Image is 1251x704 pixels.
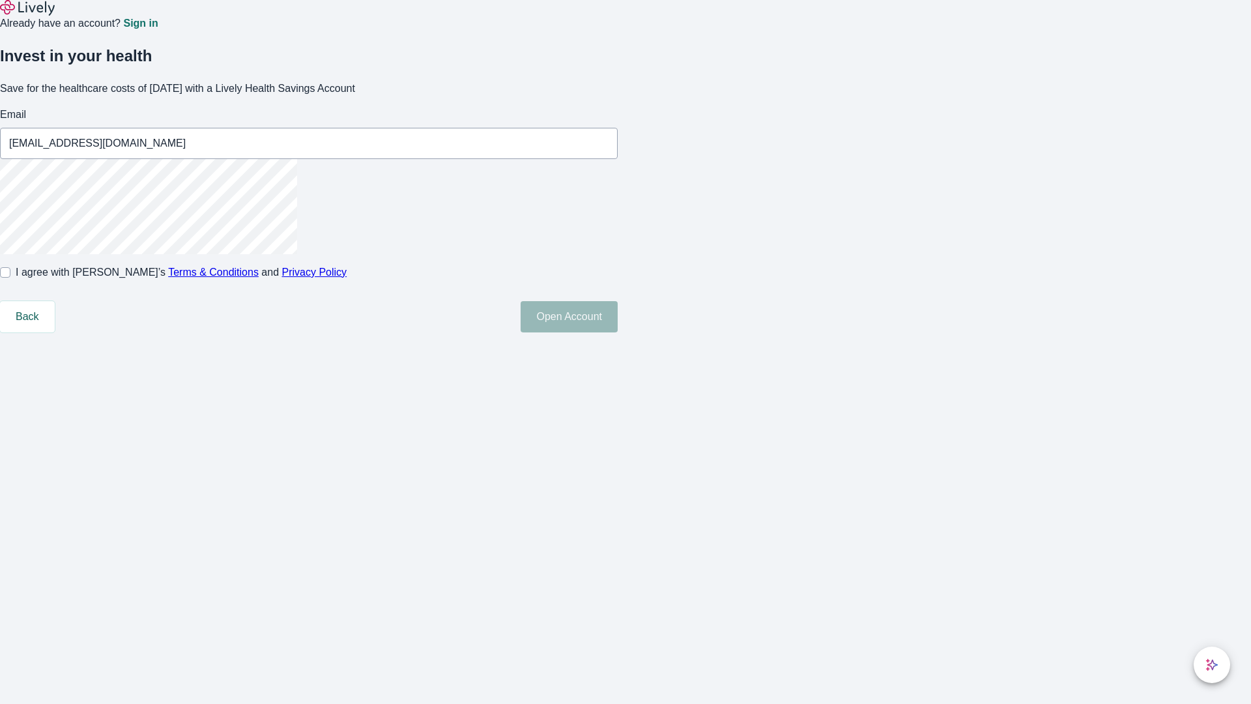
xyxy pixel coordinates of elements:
[1205,658,1218,671] svg: Lively AI Assistant
[1194,647,1230,683] button: chat
[168,267,259,278] a: Terms & Conditions
[123,18,158,29] a: Sign in
[16,265,347,280] span: I agree with [PERSON_NAME]’s and
[282,267,347,278] a: Privacy Policy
